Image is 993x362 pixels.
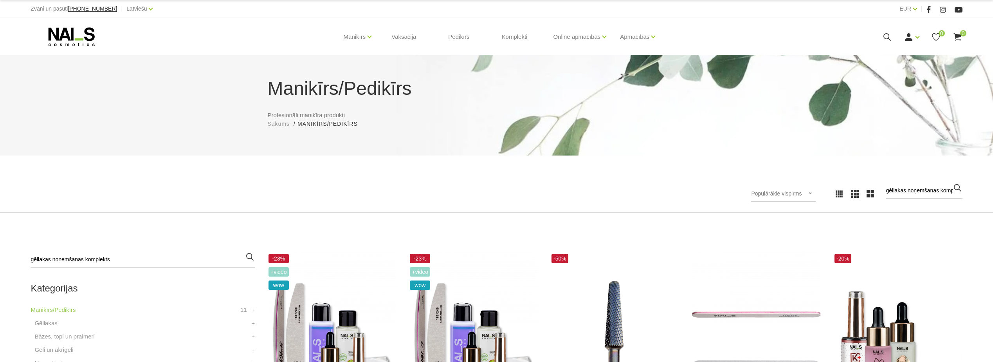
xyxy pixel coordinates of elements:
[251,305,255,315] a: +
[410,281,430,290] span: wow
[931,32,941,42] a: 0
[899,4,911,13] a: EUR
[960,30,966,36] span: 0
[34,332,94,341] a: Bāzes, topi un praimeri
[269,281,289,290] span: wow
[496,18,534,56] a: Komplekti
[269,267,289,277] span: +Video
[68,6,117,12] a: [PHONE_NUMBER]
[34,345,73,355] a: Geli un akrigeli
[268,120,290,128] a: Sākums
[834,254,851,263] span: -20%
[31,4,117,14] div: Zvani un pasūti
[268,74,726,103] h1: Manikīrs/Pedikīrs
[442,18,476,56] a: Pedikīrs
[126,4,147,13] a: Latviešu
[262,74,732,128] div: Profesionāli manikīra produkti
[344,21,366,52] a: Manikīrs
[886,183,962,199] input: Meklēt produktus ...
[68,5,117,12] span: [PHONE_NUMBER]
[953,32,962,42] a: 0
[31,305,76,315] a: Manikīrs/Pedikīrs
[410,267,430,277] span: +Video
[297,120,366,128] li: Manikīrs/Pedikīrs
[921,4,923,14] span: |
[268,121,290,127] span: Sākums
[251,319,255,328] a: +
[251,332,255,341] a: +
[551,254,568,263] span: -50%
[31,252,255,268] input: Meklēt produktus ...
[121,4,123,14] span: |
[385,18,422,56] a: Vaksācija
[31,283,255,293] h2: Kategorijas
[751,190,802,197] span: Populārākie vispirms
[34,319,57,328] a: Gēllakas
[410,254,430,263] span: -23%
[620,21,649,52] a: Apmācības
[553,21,600,52] a: Online apmācības
[939,30,945,36] span: 0
[269,254,289,263] span: -23%
[251,345,255,355] a: +
[240,305,247,315] span: 11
